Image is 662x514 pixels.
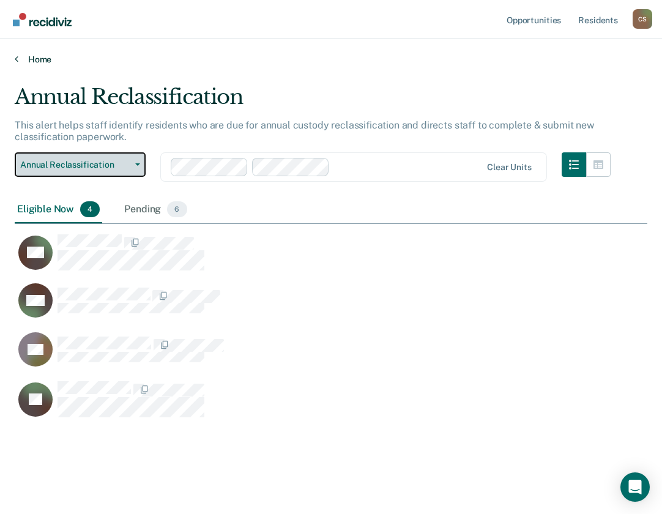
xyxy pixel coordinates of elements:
p: This alert helps staff identify residents who are due for annual custody reclassification and dir... [15,119,594,143]
div: CaseloadOpportunityCell-00616607 [15,283,568,332]
div: CaseloadOpportunityCell-00583802 [15,381,568,430]
img: Recidiviz [13,13,72,26]
div: Open Intercom Messenger [620,472,650,502]
span: Annual Reclassification [20,160,130,170]
div: CaseloadOpportunityCell-00454922 [15,332,568,381]
span: 4 [80,201,100,217]
div: Annual Reclassification [15,84,611,119]
div: Eligible Now4 [15,196,102,223]
span: 6 [167,201,187,217]
a: Home [15,54,647,65]
button: Annual Reclassification [15,152,146,177]
div: Clear units [487,162,532,173]
div: CaseloadOpportunityCell-00570872 [15,234,568,283]
div: Pending6 [122,196,189,223]
div: C S [633,9,652,29]
button: Profile dropdown button [633,9,652,29]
